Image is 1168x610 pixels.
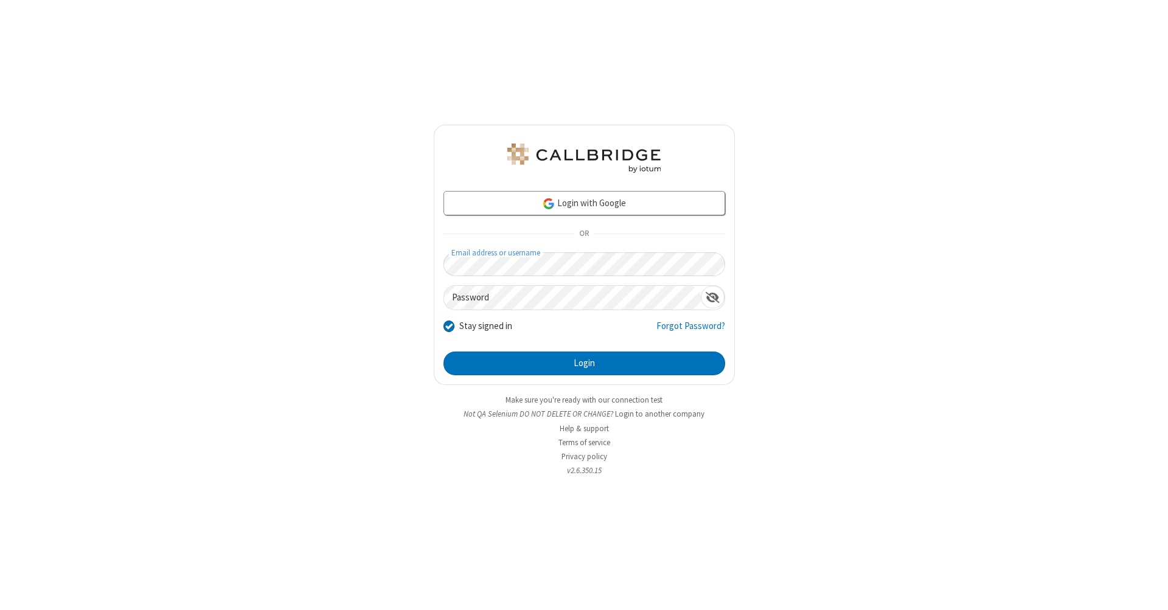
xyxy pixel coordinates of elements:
a: Forgot Password? [656,319,725,342]
button: Login [443,352,725,376]
li: Not QA Selenium DO NOT DELETE OR CHANGE? [434,408,735,420]
input: Password [444,286,701,310]
div: Show password [701,286,725,308]
a: Privacy policy [561,451,607,462]
a: Make sure you're ready with our connection test [506,395,662,405]
a: Login with Google [443,191,725,215]
button: Login to another company [615,408,704,420]
img: google-icon.png [542,197,555,210]
li: v2.6.350.15 [434,465,735,476]
img: QA Selenium DO NOT DELETE OR CHANGE [505,144,663,173]
a: Help & support [560,423,609,434]
input: Email address or username [443,252,725,276]
a: Terms of service [558,437,610,448]
label: Stay signed in [459,319,512,333]
span: OR [574,226,594,243]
